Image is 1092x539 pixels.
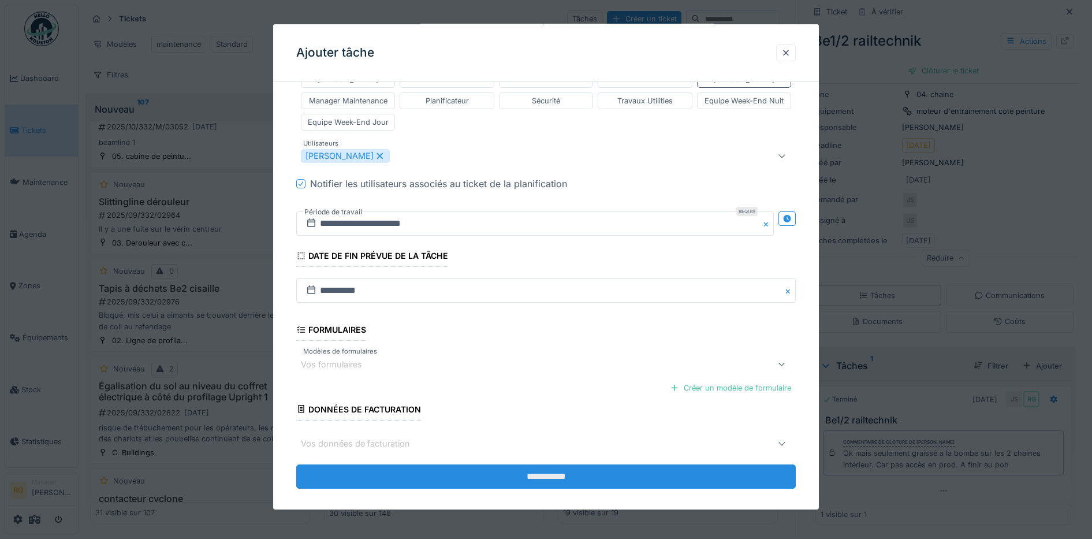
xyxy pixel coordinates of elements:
[736,207,758,216] div: Requis
[310,177,567,191] div: Notifier les utilisateurs associés au ticket de la planification
[301,437,426,450] div: Vos données de facturation
[309,95,387,106] div: Manager Maintenance
[301,139,341,148] label: Utilisateurs
[301,358,378,371] div: Vos formulaires
[296,46,374,60] h3: Ajouter tâche
[296,247,449,267] div: Date de fin prévue de la tâche
[308,117,389,128] div: Equipe Week-End Jour
[426,95,469,106] div: Planificateur
[761,211,774,236] button: Close
[301,347,379,356] label: Modèles de formulaires
[296,321,367,341] div: Formulaires
[783,278,796,303] button: Close
[532,95,560,106] div: Sécurité
[705,95,784,106] div: Equipe Week-End Nuit
[617,95,673,106] div: Travaux Utilities
[303,206,363,218] label: Période de travail
[301,149,390,163] div: [PERSON_NAME]
[296,401,422,421] div: Données de facturation
[665,380,796,396] div: Créer un modèle de formulaire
